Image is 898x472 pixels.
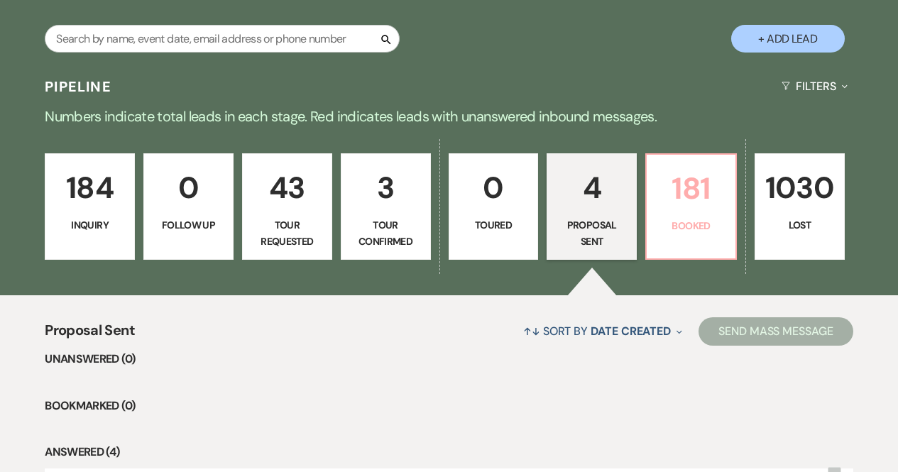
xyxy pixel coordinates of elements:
p: 43 [251,164,323,212]
li: Bookmarked (0) [45,397,853,415]
p: 4 [556,164,628,212]
p: Tour Confirmed [350,217,422,249]
p: 184 [54,164,126,212]
p: 0 [458,164,530,212]
button: Sort By Date Created [518,312,688,350]
button: + Add Lead [731,25,845,53]
p: Proposal Sent [556,217,628,249]
p: 0 [153,164,224,212]
a: 43Tour Requested [242,153,332,260]
p: Tour Requested [251,217,323,249]
p: Inquiry [54,217,126,233]
a: 4Proposal Sent [547,153,637,260]
p: Booked [655,218,727,234]
p: Follow Up [153,217,224,233]
a: 184Inquiry [45,153,135,260]
li: Unanswered (0) [45,350,853,368]
p: 3 [350,164,422,212]
p: 1030 [764,164,836,212]
span: Date Created [591,324,671,339]
li: Answered (4) [45,443,853,461]
input: Search by name, event date, email address or phone number [45,25,400,53]
h3: Pipeline [45,77,111,97]
button: Filters [776,67,853,105]
span: ↑↓ [523,324,540,339]
a: 3Tour Confirmed [341,153,431,260]
p: Lost [764,217,836,233]
button: Send Mass Message [699,317,853,346]
p: 181 [655,165,727,212]
span: Proposal Sent [45,319,135,350]
a: 181Booked [645,153,737,260]
p: Toured [458,217,530,233]
a: 0Toured [449,153,539,260]
a: 0Follow Up [143,153,234,260]
a: 1030Lost [755,153,845,260]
